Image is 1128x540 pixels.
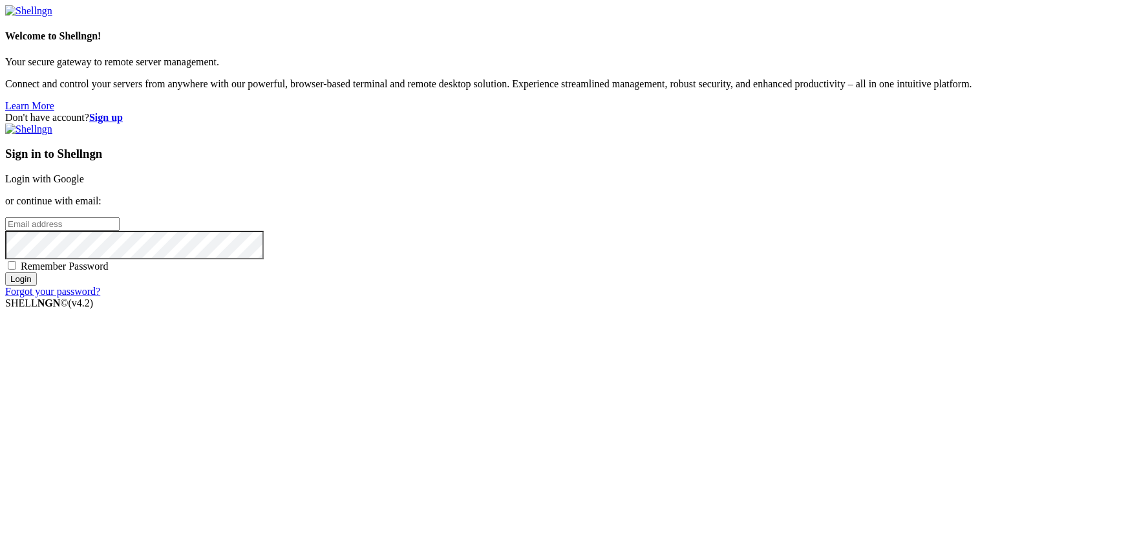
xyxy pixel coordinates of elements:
span: 4.2.0 [69,297,94,308]
input: Email address [5,217,120,231]
input: Login [5,272,37,286]
h3: Sign in to Shellngn [5,147,1123,161]
a: Sign up [89,112,123,123]
a: Forgot your password? [5,286,100,297]
img: Shellngn [5,124,52,135]
div: Don't have account? [5,112,1123,124]
a: Login with Google [5,173,84,184]
span: Remember Password [21,261,109,272]
input: Remember Password [8,261,16,270]
p: or continue with email: [5,195,1123,207]
span: SHELL © [5,297,93,308]
img: Shellngn [5,5,52,17]
p: Connect and control your servers from anywhere with our powerful, browser-based terminal and remo... [5,78,1123,90]
b: NGN [37,297,61,308]
p: Your secure gateway to remote server management. [5,56,1123,68]
a: Learn More [5,100,54,111]
h4: Welcome to Shellngn! [5,30,1123,42]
